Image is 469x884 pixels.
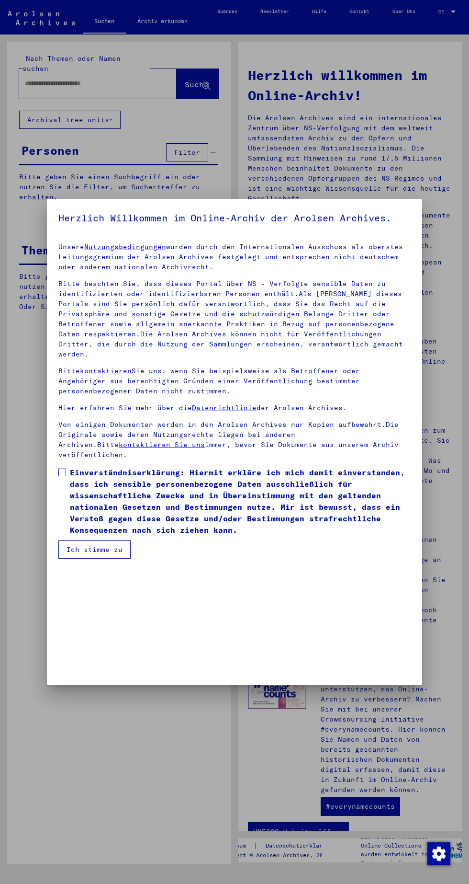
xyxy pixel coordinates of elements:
[84,242,166,251] a: Nutzungsbedingungen
[58,210,411,226] h5: Herzlich Willkommen im Online-Archiv der Arolsen Archives.
[80,367,132,375] a: kontaktieren
[58,540,131,559] button: Ich stimme zu
[58,420,411,460] p: Von einigen Dokumenten werden in den Arolsen Archives nur Kopien aufbewahrt.Die Originale sowie d...
[427,842,450,865] div: Zustimmung ändern
[427,842,450,865] img: Zustimmung ändern
[58,366,411,396] p: Bitte Sie uns, wenn Sie beispielsweise als Betroffener oder Angehöriger aus berechtigten Gründen ...
[58,279,411,359] p: Bitte beachten Sie, dass dieses Portal über NS - Verfolgte sensible Daten zu identifizierten oder...
[119,440,205,449] a: kontaktieren Sie uns
[192,403,257,412] a: Datenrichtlinie
[70,467,411,536] span: Einverständniserklärung: Hiermit erkläre ich mich damit einverstanden, dass ich sensible personen...
[58,403,411,413] p: Hier erfahren Sie mehr über die der Arolsen Archives.
[58,242,411,272] p: Unsere wurden durch den Internationalen Ausschuss als oberstes Leitungsgremium der Arolsen Archiv...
